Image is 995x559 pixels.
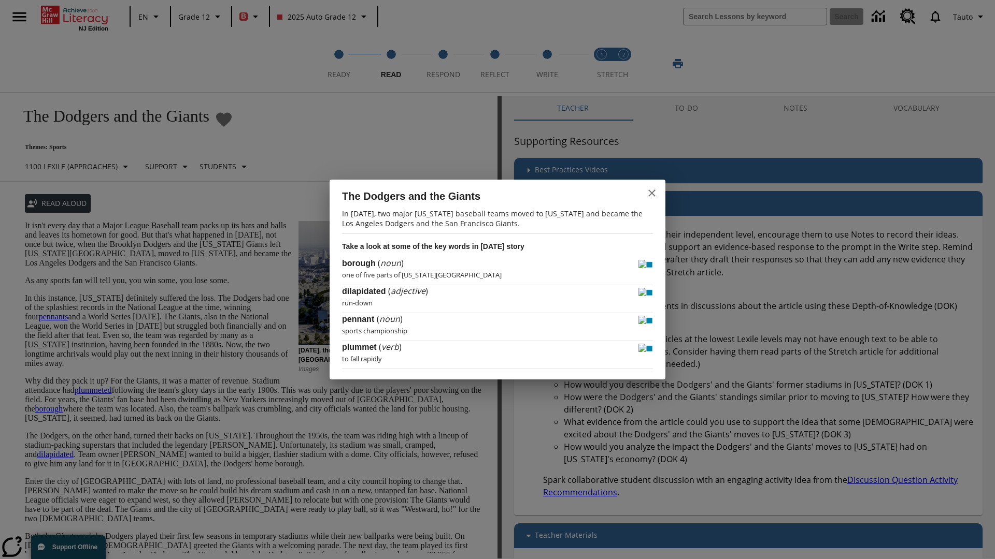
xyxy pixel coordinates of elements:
[638,260,646,270] img: Play - borough
[646,260,653,270] img: Stop - borough
[646,288,653,298] img: Stop - dilapidated
[379,313,400,325] span: noun
[638,316,646,326] img: Play - pennant
[342,285,428,297] h4: ( )
[342,341,402,352] h4: ( )
[342,204,653,233] p: In [DATE], two major [US_STATE] baseball teams moved to [US_STATE] and became the Los Angeles Dod...
[342,313,403,325] h4: ( )
[342,257,404,269] h4: ( )
[381,341,399,352] span: verb
[342,188,622,204] h2: The Dodgers and the Giants
[391,285,425,297] span: adjective
[646,316,653,326] img: Stop - pennant
[342,265,653,279] p: one of five parts of [US_STATE][GEOGRAPHIC_DATA]
[639,181,664,205] button: close
[342,349,653,363] p: to fall rapidly
[380,257,401,269] span: noun
[342,259,378,268] span: borough
[638,344,646,354] img: Play - plummet
[342,234,653,258] h3: Take a look at some of the key words in [DATE] story
[342,293,653,307] p: run-down
[342,343,379,351] span: plummet
[342,321,653,335] p: sports championship
[342,287,388,296] span: dilapidated
[638,288,646,298] img: Play - dilapidated
[646,344,653,354] img: Stop - plummet
[342,315,377,323] span: pennant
